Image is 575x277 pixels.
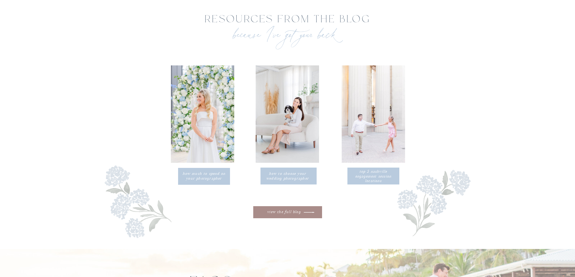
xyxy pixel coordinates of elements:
p: because I've got your back [234,26,342,43]
a: view the full blog [259,209,309,215]
a: top 5 nashville engagement session locations [350,169,396,176]
h3: resources from the blog [195,14,380,26]
p: In these featured galleries, you'll find a showcase of the heartfelt connections, the joyous cele... [136,98,229,116]
a: How to choose your wedding photographer [265,172,310,180]
p: Browse through our [135,65,229,89]
a: how much to spend on your photographer [181,172,227,181]
h2: Wedding Portfolio [126,76,231,93]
